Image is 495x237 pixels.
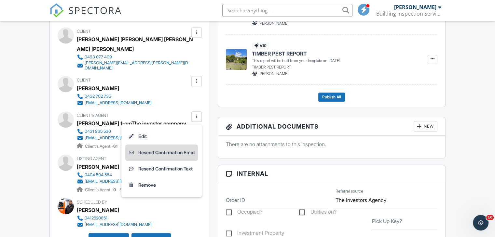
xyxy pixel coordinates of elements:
[372,218,402,225] label: Pick Up Key?
[336,188,363,194] label: Referral source
[226,209,262,217] label: Occupied?
[77,29,91,34] span: Client
[77,93,152,100] a: 0432 702 735
[299,209,337,217] label: Utilities on?
[77,221,152,228] a: [EMAIL_ADDRESS][DOMAIN_NAME]
[77,34,195,54] div: [PERSON_NAME] [PERSON_NAME]﻿ [PERSON_NAME] [PERSON_NAME]
[85,135,152,141] div: [EMAIL_ADDRESS][DOMAIN_NAME]
[473,215,488,231] iframe: Intercom live chat
[49,9,122,22] a: SPECTORA
[222,4,352,17] input: Search everything...
[85,222,152,227] div: [EMAIL_ADDRESS][DOMAIN_NAME]
[77,128,181,135] a: 0431 935 530
[77,83,119,93] div: [PERSON_NAME]
[77,162,119,172] div: [PERSON_NAME]
[77,172,152,178] a: 0404 594 564
[85,94,111,99] div: 0432 702 735
[414,121,437,131] div: New
[218,165,445,182] h3: Internal
[85,129,111,134] div: 0431 935 530
[226,196,245,204] label: Order ID
[77,156,106,161] span: Listing Agent
[125,177,198,193] a: Remove
[85,187,117,192] span: Client's Agent -
[77,205,119,215] div: [PERSON_NAME]
[376,10,441,17] div: Building Inspection Services
[226,141,437,148] p: There are no attachments to this inspection.
[372,213,437,229] input: Pick Up Key?
[77,178,152,185] a: [EMAIL_ADDRESS][DOMAIN_NAME]
[77,100,152,106] a: [EMAIL_ADDRESS][DOMAIN_NAME]
[125,161,198,177] a: Resend Confirmation Text
[85,55,112,60] div: 0493 077 409
[77,54,190,60] a: 0493 077 409
[77,60,190,71] a: [PERSON_NAME][EMAIL_ADDRESS][PERSON_NAME][DOMAIN_NAME]
[125,144,198,161] a: Resend Confirmation Email
[49,3,64,18] img: The Best Home Inspection Software - Spectora
[486,215,494,220] span: 10
[85,100,152,106] div: [EMAIL_ADDRESS][DOMAIN_NAME]
[85,179,152,184] div: [EMAIL_ADDRESS][DOMAIN_NAME]
[77,200,107,205] span: Scheduled By
[85,172,112,178] div: 0404 594 564
[85,60,190,71] div: [PERSON_NAME][EMAIL_ADDRESS][PERSON_NAME][DOMAIN_NAME]
[113,187,116,192] strong: 0
[77,118,186,128] div: [PERSON_NAME] fromThe investor company
[119,187,150,192] span: Seller's Agent -
[113,144,117,149] strong: 61
[218,117,445,136] h3: Additional Documents
[68,3,122,17] span: SPECTORA
[85,144,118,149] span: Client's Agent -
[125,128,198,144] a: Edit
[394,4,436,10] div: [PERSON_NAME]
[77,113,109,118] span: Client's Agent
[77,215,152,221] a: 0412520651
[77,78,91,82] span: Client
[77,135,181,141] a: [EMAIL_ADDRESS][DOMAIN_NAME]
[85,216,107,221] div: 0412520651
